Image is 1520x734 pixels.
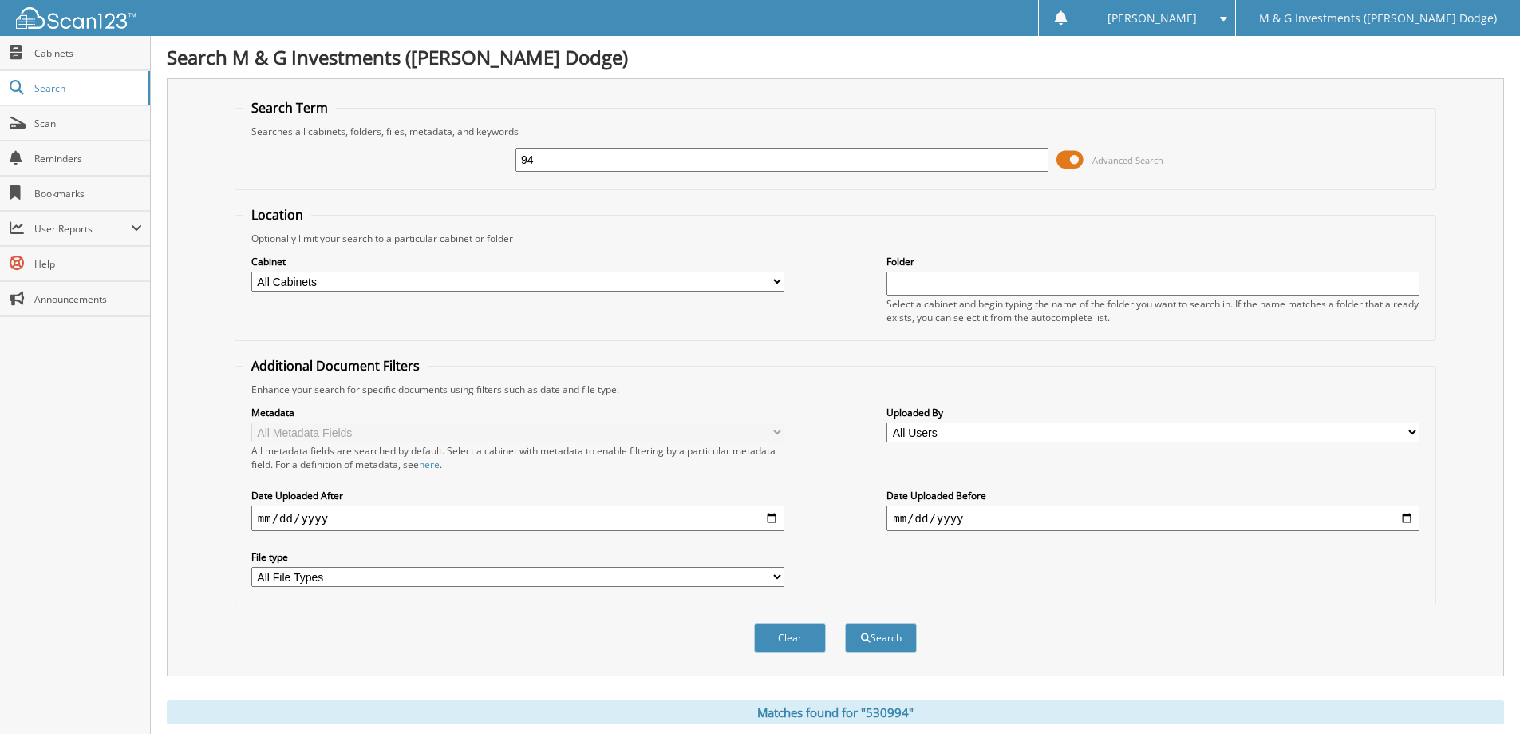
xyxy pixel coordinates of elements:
[34,187,142,200] span: Bookmarks
[34,117,142,130] span: Scan
[886,489,1419,502] label: Date Uploaded Before
[251,255,784,268] label: Cabinet
[886,297,1419,324] div: Select a cabinet and begin typing the name of the folder you want to search in. If the name match...
[1092,154,1163,166] span: Advanced Search
[243,232,1427,245] div: Optionally limit your search to a particular cabinet or folder
[845,623,917,653] button: Search
[167,44,1504,70] h1: Search M & G Investments ([PERSON_NAME] Dodge)
[34,46,142,60] span: Cabinets
[419,458,440,471] a: here
[243,125,1427,138] div: Searches all cabinets, folders, files, metadata, and keywords
[1259,14,1497,23] span: M & G Investments ([PERSON_NAME] Dodge)
[754,623,826,653] button: Clear
[243,357,428,375] legend: Additional Document Filters
[251,489,784,502] label: Date Uploaded After
[34,257,142,271] span: Help
[16,7,136,29] img: scan123-logo-white.svg
[34,81,140,95] span: Search
[251,406,784,419] label: Metadata
[251,550,784,564] label: File type
[1107,14,1197,23] span: [PERSON_NAME]
[886,506,1419,531] input: end
[251,506,784,531] input: start
[34,222,131,236] span: User Reports
[243,99,336,117] legend: Search Term
[34,292,142,306] span: Announcements
[243,206,311,224] legend: Location
[886,406,1419,419] label: Uploaded By
[886,255,1419,268] label: Folder
[243,383,1427,396] div: Enhance your search for specific documents using filters such as date and file type.
[251,444,784,471] div: All metadata fields are searched by default. Select a cabinet with metadata to enable filtering b...
[1440,657,1520,734] iframe: Chat Widget
[34,152,142,165] span: Reminders
[167,700,1504,724] div: Matches found for "530994"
